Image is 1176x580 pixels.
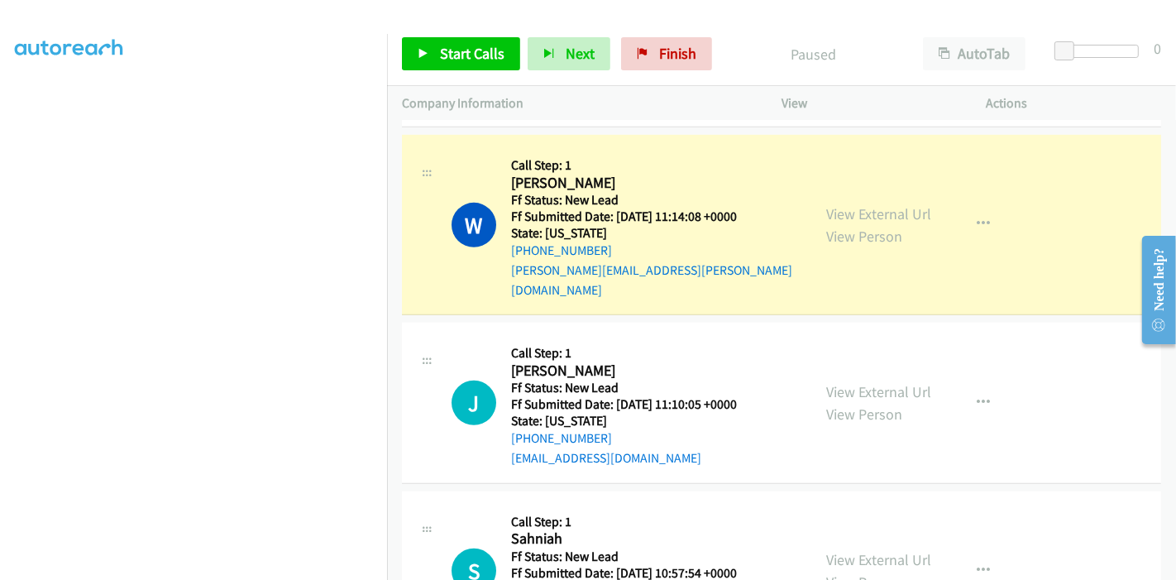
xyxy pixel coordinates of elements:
[511,192,796,209] h5: Ff Status: New Lead
[511,242,612,258] a: [PHONE_NUMBER]
[511,174,796,193] h2: [PERSON_NAME]
[452,381,496,425] h1: J
[528,37,610,70] button: Next
[511,514,737,530] h5: Call Step: 1
[511,430,612,446] a: [PHONE_NUMBER]
[511,396,737,413] h5: Ff Submitted Date: [DATE] 11:10:05 +0000
[826,227,902,246] a: View Person
[511,362,737,381] h2: [PERSON_NAME]
[511,262,792,298] a: [PERSON_NAME][EMAIL_ADDRESS][PERSON_NAME][DOMAIN_NAME]
[511,157,796,174] h5: Call Step: 1
[923,37,1025,70] button: AutoTab
[659,44,696,63] span: Finish
[511,380,737,396] h5: Ff Status: New Lead
[826,204,931,223] a: View External Url
[782,93,957,113] p: View
[511,549,737,565] h5: Ff Status: New Lead
[1063,45,1139,58] div: Delay between calls (in seconds)
[402,37,520,70] a: Start Calls
[987,93,1162,113] p: Actions
[511,530,737,549] h2: Sahniah
[621,37,712,70] a: Finish
[440,44,504,63] span: Start Calls
[452,203,496,247] h1: W
[511,413,737,429] h5: State: [US_STATE]
[566,44,595,63] span: Next
[826,550,931,569] a: View External Url
[734,43,893,65] p: Paused
[1154,37,1161,60] div: 0
[511,450,701,466] a: [EMAIL_ADDRESS][DOMAIN_NAME]
[511,209,796,225] h5: Ff Submitted Date: [DATE] 11:14:08 +0000
[826,405,902,424] a: View Person
[1129,224,1176,356] iframe: Resource Center
[511,345,737,362] h5: Call Step: 1
[452,381,496,425] div: The call is yet to be attempted
[511,225,796,242] h5: State: [US_STATE]
[826,382,931,401] a: View External Url
[402,93,752,113] p: Company Information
